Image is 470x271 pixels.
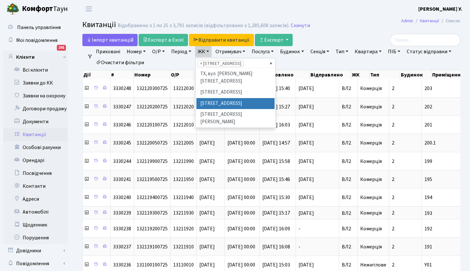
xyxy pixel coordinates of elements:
[227,194,255,201] span: [DATE] 00:00
[262,158,290,165] span: [DATE] 15:58
[360,103,382,110] span: Комерція
[418,5,462,13] a: [PERSON_NAME] У.
[3,21,68,34] a: Панель управління
[93,57,147,68] a: Очистити фільтри
[262,85,290,92] span: [DATE] 15:40
[392,14,470,28] nav: breadcrumb
[310,70,351,79] th: Відправлено
[424,211,461,216] span: 193
[113,176,131,183] span: 3330241
[113,158,131,165] span: 3330244
[199,210,215,217] span: [DATE]
[392,243,394,250] span: 2
[137,85,168,92] span: 132120300725
[173,194,194,201] span: 13211940
[3,141,68,154] a: Особові рахунки
[439,17,460,25] li: Список
[82,34,138,46] a: Iмпорт квитанцій
[298,86,336,91] span: [DATE]
[196,68,275,87] li: ТХ, вул. [PERSON_NAME][STREET_ADDRESS]
[262,261,290,268] span: [DATE] 15:03
[227,210,255,217] span: [DATE] 00:00
[342,211,355,216] span: ВЛ2
[3,244,68,257] a: Довідники
[198,60,244,67] li: ВЛ2, Голосіївський просп., 76
[139,34,188,46] a: Експорт в Excel
[196,109,275,127] li: [STREET_ADDRESS][PERSON_NAME]
[298,159,336,164] span: [DATE]
[277,46,306,57] a: Будинок
[424,244,461,249] span: 191
[113,261,131,268] span: 3330236
[3,218,68,231] a: Щоденник
[342,140,355,146] span: ВЛ2
[262,103,290,110] span: [DATE] 15:27
[342,122,355,127] span: ВЛ2
[22,4,68,15] span: Таун
[3,64,68,76] a: Всі клієнти
[213,46,248,57] a: Отримувач
[17,24,61,31] span: Панель управління
[262,176,290,183] span: [DATE] 15:46
[173,243,194,250] span: 13211910
[173,176,194,183] span: 13211950
[199,225,215,232] span: [DATE]
[195,46,212,57] a: ЖК
[360,139,382,146] span: Комерція
[173,158,194,165] span: 13211990
[137,225,168,232] span: 132119200725
[173,121,194,128] span: 13212010
[200,60,202,67] span: ×
[342,244,355,249] span: ВЛ2
[227,225,255,232] span: [DATE] 00:00
[424,177,461,182] span: 195
[199,158,215,165] span: [DATE]
[262,194,290,201] span: [DATE] 15:30
[342,195,355,200] span: ВЛ2
[113,85,131,92] span: 3330248
[6,3,19,15] img: logo.png
[137,261,168,268] span: 131100100725
[298,177,336,182] span: [DATE]
[199,139,215,146] span: [DATE]
[173,85,194,92] span: 13212030
[227,176,255,183] span: [DATE] 00:00
[392,176,394,183] span: 2
[173,139,194,146] span: 13212005
[113,139,131,146] span: 3330245
[298,244,336,249] span: -
[385,46,403,57] a: ПІБ
[370,70,400,79] th: Тип
[262,210,290,217] span: [DATE] 15:17
[342,262,355,267] span: ВЛ2
[342,159,355,164] span: ВЛ2
[270,60,272,67] span: Видалити всі елементи
[342,226,355,231] span: ВЛ2
[392,261,394,268] span: 2
[404,46,454,57] a: Статус відправки
[3,180,68,193] a: Контакти
[22,4,53,14] b: Комфорт
[424,140,461,146] span: 200.1
[82,19,116,30] span: Квитанції
[137,139,168,146] span: 132120050725
[118,23,289,29] div: Відображено з 1 по 25 з 3,791 записів (відфільтровано з 1,285,608 записів).
[3,115,68,128] a: Документи
[3,128,68,141] a: Квитанції
[199,194,215,201] span: [DATE]
[3,51,68,64] a: Клієнти
[3,154,68,167] a: Орендарі
[137,158,168,165] span: 132119900725
[424,262,461,267] span: Y01
[333,46,351,57] a: Тип
[3,206,68,218] a: Автомобілі
[298,262,336,267] span: [DATE]
[169,46,194,57] a: Період
[352,46,384,57] a: Квартира
[392,103,394,110] span: 2
[255,34,293,46] button: Експорт
[342,104,355,109] span: ВЛ2
[199,261,215,268] span: [DATE]
[392,158,394,165] span: 2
